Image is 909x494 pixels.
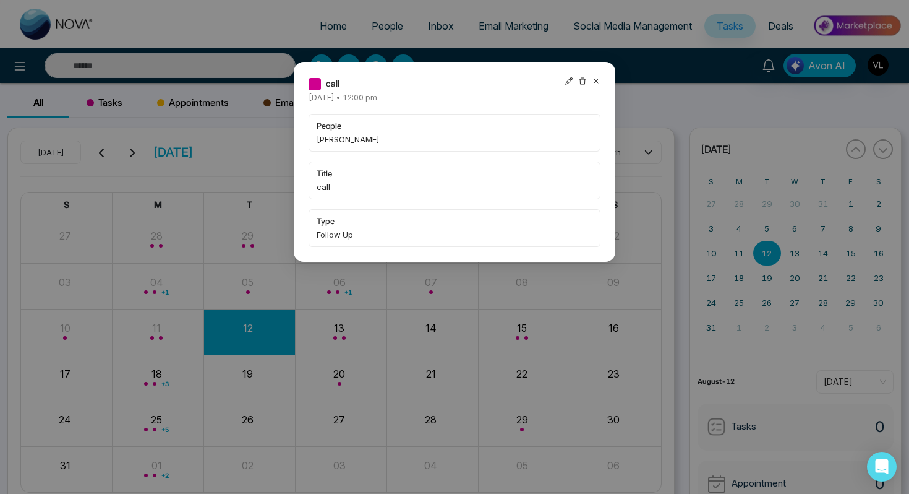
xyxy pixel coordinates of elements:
[309,93,377,102] span: [DATE] • 12:00 pm
[317,167,592,180] span: title
[867,452,897,482] div: Open Intercom Messenger
[317,119,592,132] span: people
[317,228,592,241] span: Follow Up
[326,77,339,90] span: call
[317,215,592,227] span: type
[317,133,592,145] span: [PERSON_NAME]
[317,181,592,193] span: call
